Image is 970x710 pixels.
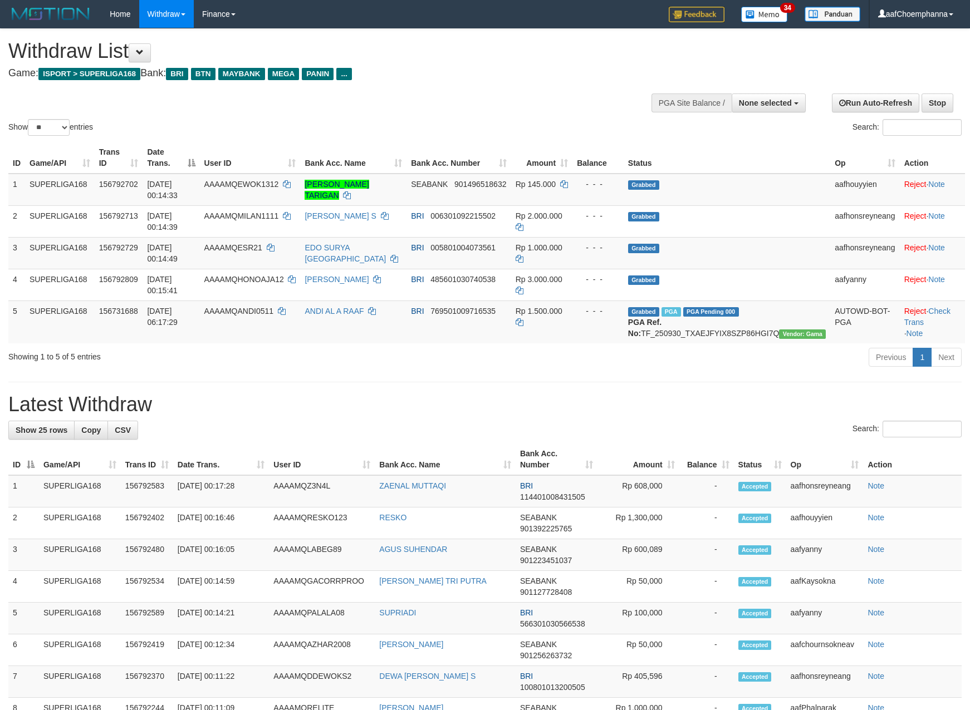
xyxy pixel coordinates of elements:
input: Search: [883,119,962,136]
a: ZAENAL MUTTAQI [379,481,446,490]
select: Showentries [28,119,70,136]
span: Copy 005801004073561 to clipboard [430,243,496,252]
td: - [679,634,734,666]
span: Grabbed [628,307,659,317]
th: Trans ID: activate to sort column ascending [95,142,143,174]
td: aafhonsreyneang [830,205,899,237]
th: Action [900,142,965,174]
a: Reject [904,307,927,315]
div: - - - [577,210,619,221]
span: Copy 901127728408 to clipboard [520,588,572,596]
a: Stop [922,93,953,112]
td: SUPERLIGA168 [25,205,95,237]
b: PGA Ref. No: [628,318,662,338]
h4: Game: Bank: [8,68,635,79]
td: [DATE] 00:14:21 [173,603,270,634]
td: - [679,571,734,603]
td: AAAAMQAZHAR2008 [269,634,375,666]
td: 156792370 [121,666,173,698]
td: 5 [8,603,39,634]
td: AAAAMQDDEWOKS2 [269,666,375,698]
th: Bank Acc. Number: activate to sort column ascending [406,142,511,174]
span: BRI [520,481,533,490]
a: [PERSON_NAME] TRI PUTRA [379,576,487,585]
span: Copy 901496518632 to clipboard [454,180,506,189]
label: Show entries [8,119,93,136]
td: AAAAMQPALALA08 [269,603,375,634]
span: 156792713 [99,211,138,220]
span: Copy 114401008431505 to clipboard [520,492,585,501]
td: - [679,603,734,634]
td: aafhonsreyneang [786,666,864,698]
td: aafhouyyien [830,174,899,206]
h1: Withdraw List [8,40,635,62]
span: [DATE] 06:17:29 [147,307,178,327]
a: Note [868,545,884,554]
td: AAAAMQLABEG89 [269,539,375,571]
div: - - - [577,305,619,317]
td: Rp 50,000 [597,571,679,603]
td: 2 [8,205,25,237]
td: [DATE] 00:16:46 [173,507,270,539]
span: Copy 901256263732 to clipboard [520,651,572,660]
th: Game/API: activate to sort column ascending [25,142,95,174]
a: Note [928,243,945,252]
td: aafyanny [786,539,864,571]
span: BRI [166,68,188,80]
a: [PERSON_NAME] TARIGAN [305,180,369,200]
span: Accepted [738,514,772,523]
th: Op: activate to sort column ascending [786,443,864,475]
span: BRI [411,307,424,315]
a: Note [868,608,884,617]
th: Status [624,142,830,174]
td: AAAAMQRESKO123 [269,507,375,539]
td: SUPERLIGA168 [25,300,95,343]
span: Show 25 rows [16,426,67,435]
span: PANIN [302,68,334,80]
td: Rp 405,596 [597,666,679,698]
span: Accepted [738,640,772,650]
span: Rp 1.500.000 [516,307,562,315]
span: BRI [411,211,424,220]
a: [PERSON_NAME] S [305,211,376,220]
td: 6 [8,634,39,666]
td: 4 [8,269,25,300]
span: MEGA [268,68,300,80]
a: Next [931,348,962,367]
span: Copy 901223451037 to clipboard [520,556,572,565]
td: aafchournsokneav [786,634,864,666]
td: AUTOWD-BOT-PGA [830,300,899,343]
td: - [679,475,734,507]
th: User ID: activate to sort column ascending [200,142,301,174]
td: · [900,237,965,269]
input: Search: [883,421,962,437]
span: SEABANK [520,545,557,554]
a: 1 [913,348,932,367]
td: 5 [8,300,25,343]
td: TF_250930_TXAEJFYIX8SZP86HGI7Q [624,300,830,343]
a: Show 25 rows [8,421,75,440]
td: [DATE] 00:16:05 [173,539,270,571]
a: CSV [107,421,138,440]
img: Button%20Memo.svg [741,7,788,22]
th: Amount: activate to sort column ascending [511,142,572,174]
td: SUPERLIGA168 [39,571,121,603]
a: [PERSON_NAME] [305,275,369,284]
button: None selected [732,93,806,112]
td: SUPERLIGA168 [39,634,121,666]
span: Rp 145.000 [516,180,556,189]
td: AAAAMQGACORRPROO [269,571,375,603]
td: 3 [8,237,25,269]
a: Reject [904,211,927,220]
a: Note [907,329,923,338]
th: Date Trans.: activate to sort column descending [143,142,199,174]
th: Bank Acc. Number: activate to sort column ascending [516,443,597,475]
td: SUPERLIGA168 [39,539,121,571]
a: Reject [904,180,927,189]
span: [DATE] 00:15:41 [147,275,178,295]
th: Action [863,443,962,475]
td: AAAAMQZ3N4L [269,475,375,507]
span: BRI [411,275,424,284]
span: SEABANK [520,576,557,585]
span: Vendor URL: https://trx31.1velocity.biz [779,329,826,339]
